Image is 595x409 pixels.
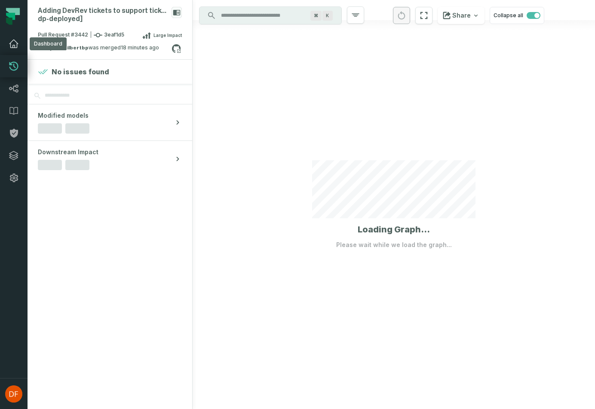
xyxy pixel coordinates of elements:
[53,45,89,50] strong: nickgilbertbp
[30,37,67,50] div: Dashboard
[38,148,98,156] span: Downstream Impact
[5,385,22,403] img: avatar of Dan Feola
[310,11,322,21] span: Press ⌘ + K to focus the search bar
[490,7,544,24] button: Collapse all
[28,104,192,140] button: Modified models
[38,44,172,54] div: by was merged
[52,67,109,77] h4: No issues found
[171,43,182,54] a: View on github
[38,31,124,40] span: Pull Request #3442 3eaf1d5
[153,32,182,39] span: Large Impact
[322,11,333,21] span: Press ⌘ + K to focus the search bar
[121,44,159,51] relative-time: Oct 15, 2025 at 2:27 PM EDT
[336,241,452,249] p: Please wait while we load the graph...
[38,7,168,23] div: Adding DevRev tickets to support tickets model [bp-dp-deployed]
[38,111,89,120] span: Modified models
[438,7,485,24] button: Share
[358,223,430,235] h1: Loading Graph...
[28,141,192,177] button: Downstream Impact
